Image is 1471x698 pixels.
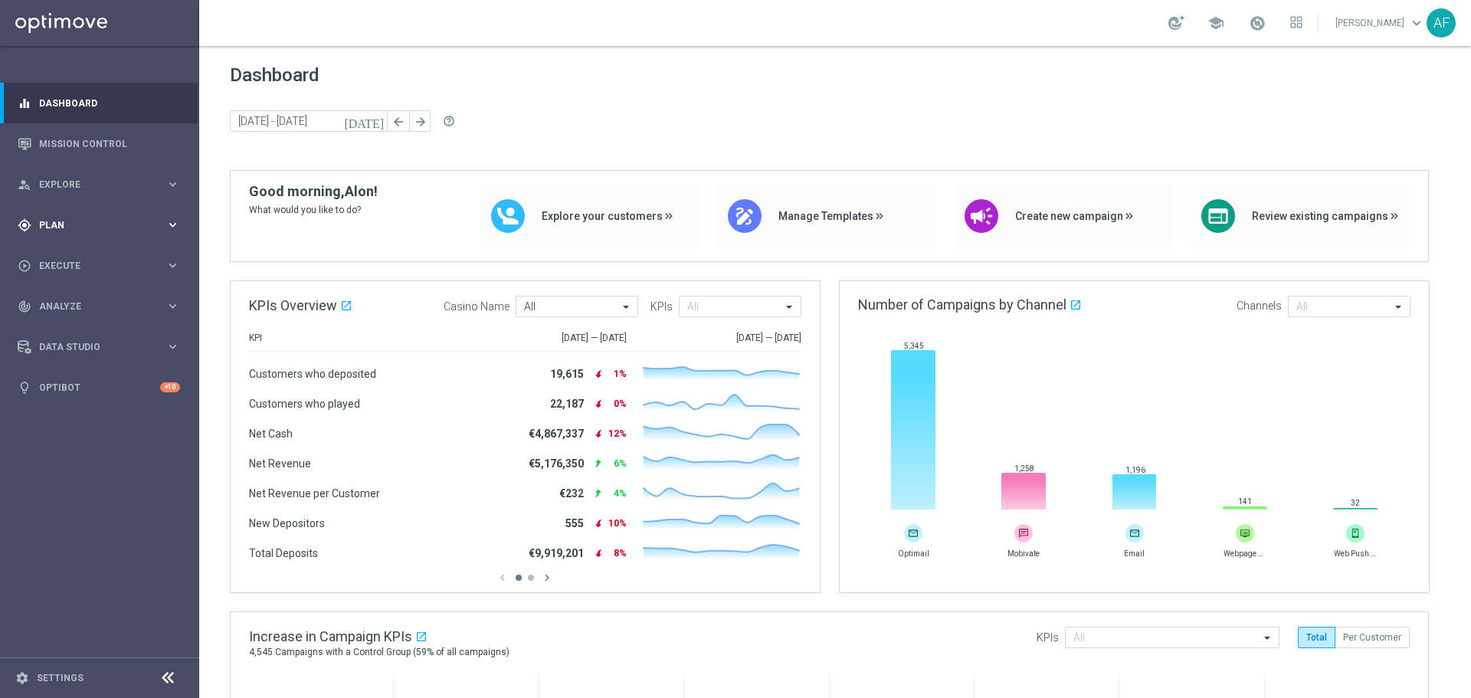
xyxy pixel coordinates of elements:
[18,123,180,164] div: Mission Control
[17,382,181,394] button: lightbulb Optibot +10
[165,218,180,232] i: keyboard_arrow_right
[37,673,84,683] a: Settings
[18,300,165,313] div: Analyze
[18,218,31,232] i: gps_fixed
[17,97,181,110] button: equalizer Dashboard
[165,177,180,192] i: keyboard_arrow_right
[18,259,31,273] i: play_circle_outline
[160,382,180,392] div: +10
[18,367,180,408] div: Optibot
[17,219,181,231] button: gps_fixed Plan keyboard_arrow_right
[165,339,180,354] i: keyboard_arrow_right
[39,180,165,189] span: Explore
[18,178,31,192] i: person_search
[39,221,165,230] span: Plan
[18,300,31,313] i: track_changes
[1427,8,1456,38] div: AF
[17,341,181,353] button: Data Studio keyboard_arrow_right
[39,83,180,123] a: Dashboard
[165,299,180,313] i: keyboard_arrow_right
[17,300,181,313] button: track_changes Analyze keyboard_arrow_right
[1207,15,1224,31] span: school
[18,381,31,395] i: lightbulb
[17,138,181,150] button: Mission Control
[18,97,31,110] i: equalizer
[165,258,180,273] i: keyboard_arrow_right
[18,259,165,273] div: Execute
[39,302,165,311] span: Analyze
[1334,11,1427,34] a: [PERSON_NAME]keyboard_arrow_down
[39,261,165,270] span: Execute
[39,342,165,352] span: Data Studio
[18,83,180,123] div: Dashboard
[17,260,181,272] button: play_circle_outline Execute keyboard_arrow_right
[39,367,160,408] a: Optibot
[18,340,165,354] div: Data Studio
[18,218,165,232] div: Plan
[17,179,181,191] button: person_search Explore keyboard_arrow_right
[1408,15,1425,31] span: keyboard_arrow_down
[15,671,29,685] i: settings
[18,178,165,192] div: Explore
[39,123,180,164] a: Mission Control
